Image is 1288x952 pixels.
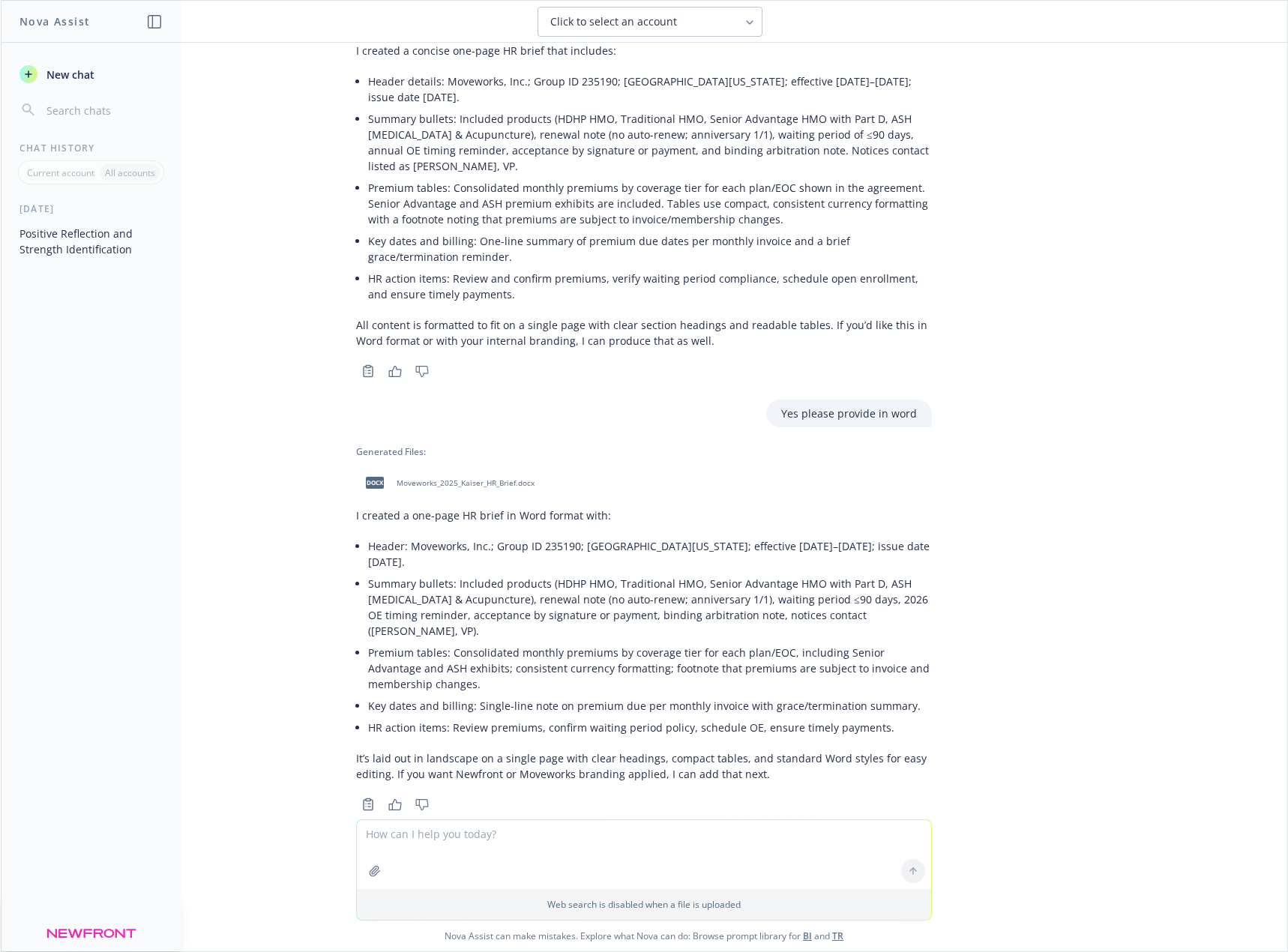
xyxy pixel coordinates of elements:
li: Summary bullets: Included products (HDHP HMO, Traditional HMO, Senior Advantage HMO with Part D, ... [368,108,932,177]
p: I created a one-page HR brief in Word format with: [356,507,932,523]
h1: Nova Assist [19,13,90,29]
p: I created a concise one-page HR brief that includes: [356,43,932,58]
p: Web search is disabled when a file is uploaded [366,898,922,911]
p: All accounts [105,166,155,179]
a: TR [832,930,843,942]
p: All content is formatted to fit on a single page with clear section headings and readable tables.... [356,317,932,349]
p: Current account [27,166,94,179]
p: It’s laid out in landscape on a single page with clear headings, compact tables, and standard Wor... [356,750,932,782]
li: Key dates and billing: Single-line note on premium due per monthly invoice with grace/termination... [368,695,932,717]
svg: Copy to clipboard [361,798,375,811]
span: Click to select an account [550,14,677,29]
input: Search chats [43,100,163,121]
button: Thumbs down [410,794,434,815]
a: BI [803,930,812,942]
li: Summary bullets: Included products (HDHP HMO, Traditional HMO, Senior Advantage HMO with Part D, ... [368,573,932,642]
button: Positive Reflection and Strength Identification [13,221,169,262]
div: Chat History [1,142,181,154]
svg: Copy to clipboard [361,364,375,378]
p: Yes please provide in word [781,406,917,421]
div: docxMoveworks_2025_Kaiser_HR_Brief.docx [356,464,538,501]
li: HR action items: Review premiums, confirm waiting period policy, schedule OE, ensure timely payme... [368,717,932,738]
li: Header: Moveworks, Inc.; Group ID 235190; [GEOGRAPHIC_DATA][US_STATE]; effective [DATE]–[DATE]; i... [368,535,932,573]
span: New chat [43,67,94,82]
span: Nova Assist can make mistakes. Explore what Nova can do: Browse prompt library for and [7,921,1281,951]
li: Key dates and billing: One-line summary of premium due dates per monthly invoice and a brief grac... [368,230,932,268]
button: Click to select an account [538,7,762,37]
button: New chat [13,61,169,88]
li: HR action items: Review and confirm premiums, verify waiting period compliance, schedule open enr... [368,268,932,305]
li: Premium tables: Consolidated monthly premiums by coverage tier for each plan/EOC shown in the agr... [368,177,932,230]
div: [DATE] [1,202,181,215]
li: Header details: Moveworks, Inc.; Group ID 235190; [GEOGRAPHIC_DATA][US_STATE]; effective [DATE]–[... [368,70,932,108]
span: docx [366,477,384,488]
li: Premium tables: Consolidated monthly premiums by coverage tier for each plan/EOC, including Senio... [368,642,932,695]
button: Thumbs down [410,361,434,382]
span: Moveworks_2025_Kaiser_HR_Brief.docx [397,478,535,488]
div: Generated Files: [356,445,932,458]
